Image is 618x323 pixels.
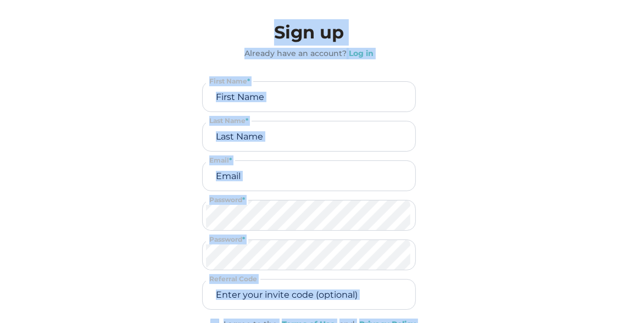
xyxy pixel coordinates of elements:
[206,235,248,244] div: Password
[206,121,412,151] input: Last Name
[206,76,253,86] div: First Name
[206,161,412,191] input: Email
[206,195,248,205] div: Password
[349,48,374,58] strong: Log in
[206,280,412,309] input: Enter your invite code (optional)
[206,274,260,284] div: Referral Code
[206,82,412,112] input: First Name
[206,155,235,165] div: Email
[206,116,252,126] div: Last Name
[202,19,416,46] h3: Sign up
[244,48,347,59] div: Already have an account?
